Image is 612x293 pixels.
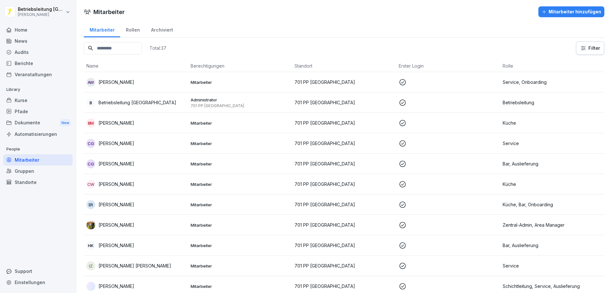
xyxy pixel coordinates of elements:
th: Rolle [500,60,604,72]
a: Mitarbeiter [3,154,73,165]
p: Mitarbeiter [191,263,290,269]
img: ahtvx1qdgs31qf7oeejj87mb.png [86,221,95,230]
p: Total: 37 [149,45,166,51]
p: Administrator [191,97,290,103]
th: Erster Login [396,60,500,72]
p: 701 PP [GEOGRAPHIC_DATA] [295,140,394,147]
p: 701 PP [GEOGRAPHIC_DATA] [295,283,394,289]
div: AW [86,78,95,87]
div: ER [86,200,95,209]
div: Filter [580,45,600,51]
p: 701 PP [GEOGRAPHIC_DATA] [295,201,394,208]
p: 701 PP [GEOGRAPHIC_DATA] [295,79,394,85]
a: Mitarbeiter [84,21,120,37]
p: Mitarbeiter [191,161,290,167]
a: Kurse [3,95,73,106]
div: CG [86,159,95,168]
a: Archiviert [145,21,178,37]
p: Mitarbeiter [191,222,290,228]
p: Service [503,140,602,147]
p: Service, Onboarding [503,79,602,85]
p: Service [503,262,602,269]
div: HK [86,241,95,250]
a: Veranstaltungen [3,69,73,80]
p: 701 PP [GEOGRAPHIC_DATA] [295,160,394,167]
p: Betriebsleitung [GEOGRAPHIC_DATA] [18,7,64,12]
p: 701 PP [GEOGRAPHIC_DATA] [295,242,394,249]
p: 701 PP [GEOGRAPHIC_DATA] [295,99,394,106]
a: Home [3,24,73,35]
a: Pfade [3,106,73,117]
p: [PERSON_NAME] [98,242,134,249]
a: Einstellungen [3,277,73,288]
p: Küche [503,120,602,126]
a: Rollen [120,21,145,37]
p: [PERSON_NAME] [98,222,134,228]
div: CG [86,139,95,148]
p: [PERSON_NAME] [98,140,134,147]
p: 701 PP [GEOGRAPHIC_DATA] [295,181,394,187]
th: Standort [292,60,396,72]
p: [PERSON_NAME] [98,160,134,167]
p: People [3,144,73,154]
p: [PERSON_NAME] [98,283,134,289]
div: BM [86,119,95,128]
p: [PERSON_NAME] [18,12,64,17]
p: Betriebsleitung [GEOGRAPHIC_DATA] [98,99,176,106]
p: Mitarbeiter [191,79,290,85]
a: Gruppen [3,165,73,177]
div: Dokumente [3,117,73,129]
a: Automatisierungen [3,128,73,140]
div: Support [3,266,73,277]
p: Library [3,84,73,95]
a: Audits [3,47,73,58]
p: Mitarbeiter [191,181,290,187]
div: IZ [86,261,95,270]
img: hbrrdaknzqbv2hiopja4ez1r.png [86,282,95,291]
div: CW [86,180,95,189]
th: Name [84,60,188,72]
p: Mitarbeiter [191,120,290,126]
p: Mitarbeiter [191,202,290,208]
p: Bar, Auslieferung [503,242,602,249]
p: Zentral-Admin, Area Manager [503,222,602,228]
p: Mitarbeiter [191,141,290,146]
p: 701 PP [GEOGRAPHIC_DATA] [295,222,394,228]
a: News [3,35,73,47]
p: [PERSON_NAME] [98,79,134,85]
a: DokumenteNew [3,117,73,129]
p: [PERSON_NAME] [98,201,134,208]
div: Mitarbeiter hinzufügen [542,8,601,15]
p: 701 PP [GEOGRAPHIC_DATA] [295,120,394,126]
p: [PERSON_NAME] [PERSON_NAME] [98,262,171,269]
button: Filter [576,42,604,55]
a: Standorte [3,177,73,188]
p: 701 PP [GEOGRAPHIC_DATA] [191,103,290,108]
button: Mitarbeiter hinzufügen [538,6,604,17]
p: Küche, Bar, Onboarding [503,201,602,208]
p: [PERSON_NAME] [98,181,134,187]
th: Berechtigungen [188,60,292,72]
p: 701 PP [GEOGRAPHIC_DATA] [295,262,394,269]
a: Berichte [3,58,73,69]
div: New [60,119,71,127]
p: Mitarbeiter [191,283,290,289]
p: Schichtleitung, Service, Auslieferung [503,283,602,289]
p: Bar, Auslieferung [503,160,602,167]
h1: Mitarbeiter [93,8,125,16]
p: Betriebsleitung [503,99,602,106]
